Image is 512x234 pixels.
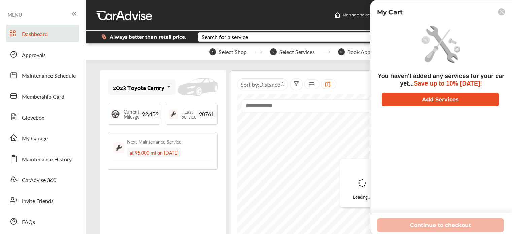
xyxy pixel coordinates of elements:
span: 2 [270,48,277,55]
a: Glovebox [6,108,79,126]
span: Sort by : [241,80,280,88]
span: Always better than retail price. [110,35,186,39]
img: border-line.da1032d4.svg [113,161,212,161]
p: My Cart [377,8,403,16]
a: FAQs [6,212,79,230]
span: FAQs [22,218,35,227]
img: placeholder_car.fcab19be.svg [177,78,218,96]
span: Current Mileage [124,109,139,119]
img: dollor_label_vector.a70140d1.svg [101,34,106,40]
a: CarAdvise 360 [6,171,79,188]
a: Maintenance History [6,150,79,167]
img: stepper-arrow.e24c07c6.svg [255,51,262,53]
span: Glovebox [22,113,44,122]
img: maintenance_logo [113,142,124,153]
img: maintenance_logo [169,109,178,119]
span: 1 [209,48,216,55]
span: No shop selected [343,12,376,18]
span: Maintenance Schedule [22,72,76,80]
a: Invite Friends [6,192,79,209]
span: Dashboard [22,30,48,39]
div: Search for a service [202,34,248,40]
div: Loading... [340,159,384,207]
a: Dashboard [6,25,79,42]
span: Select Services [279,49,315,55]
span: Approvals [22,51,46,60]
span: CarAdvise 360 [22,176,56,185]
span: My Garage [22,134,48,143]
div: at 95,000 mi on [DATE] [127,148,181,157]
div: Next Maintenance Service [127,138,181,145]
span: Membership Card [22,93,64,101]
span: Invite Friends [22,197,54,206]
a: Maintenance Schedule [6,66,79,84]
button: Add Services [382,93,499,106]
span: You haven't added any services for your car yet... [378,73,504,87]
span: Last Service [181,109,196,119]
img: stepper-arrow.e24c07c6.svg [323,51,330,53]
a: Membership Card [6,87,79,105]
span: Book Appointment [347,49,392,55]
span: Maintenance History [22,155,72,164]
div: 2023 Toyota Camry [113,84,164,91]
span: 92,459 [139,110,161,118]
span: Select Shop [219,49,247,55]
span: Distance [259,80,280,88]
img: header-home-logo.8d720a4f.svg [335,12,340,18]
span: MENU [8,12,22,18]
span: 3 [338,48,345,55]
a: My Garage [6,129,79,146]
span: Save up to 10% [DATE]! [414,80,482,87]
a: Approvals [6,45,79,63]
img: steering_logo [111,109,120,119]
span: 90761 [196,110,217,118]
